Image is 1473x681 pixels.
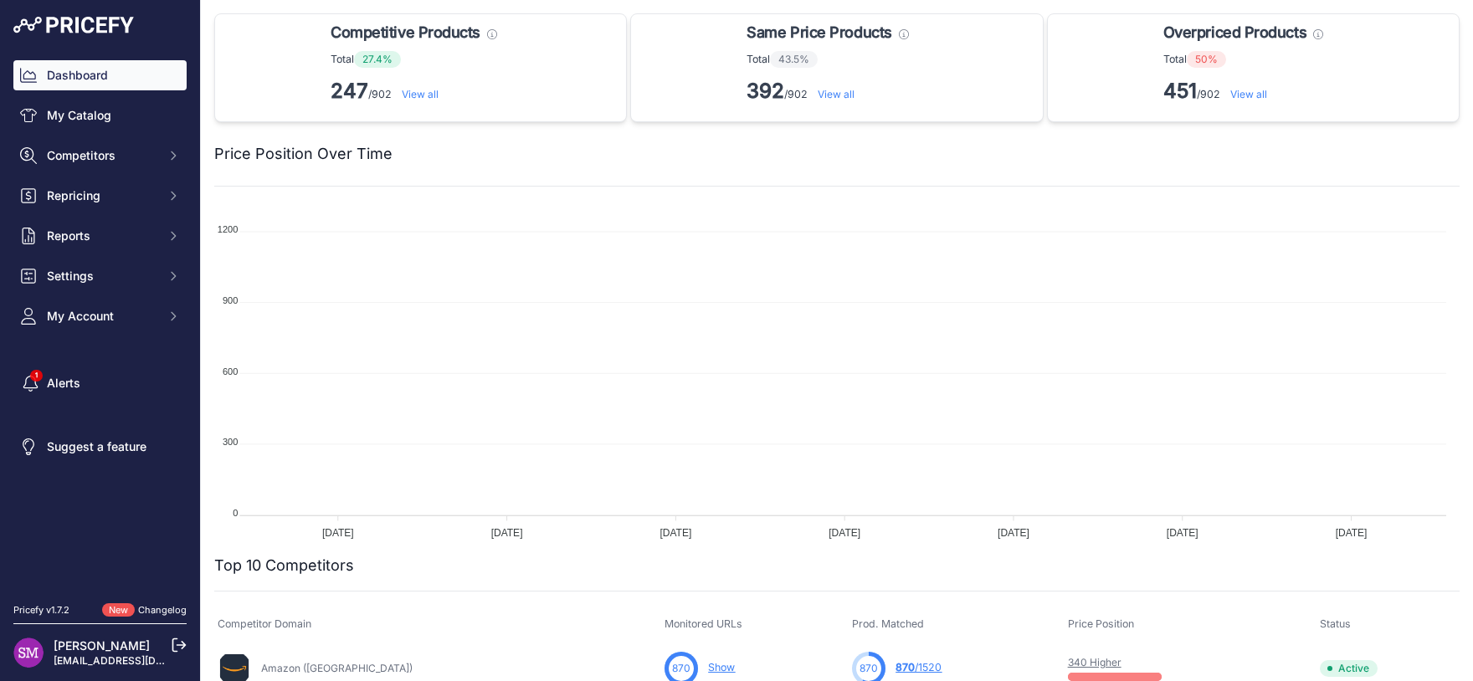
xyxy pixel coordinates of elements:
a: View all [1230,88,1267,100]
h2: Top 10 Competitors [214,554,354,577]
a: Suggest a feature [13,432,187,462]
p: /902 [1163,78,1323,105]
button: My Account [13,301,187,331]
a: View all [818,88,855,100]
span: Competitors [47,147,157,164]
tspan: [DATE] [322,527,354,539]
a: Dashboard [13,60,187,90]
span: Overpriced Products [1163,21,1306,44]
strong: 392 [747,79,784,103]
tspan: [DATE] [660,527,691,539]
tspan: 900 [223,295,238,305]
a: Amazon ([GEOGRAPHIC_DATA]) [261,662,413,674]
a: [EMAIL_ADDRESS][DOMAIN_NAME] [54,654,228,667]
button: Competitors [13,141,187,171]
span: Reports [47,228,157,244]
a: My Catalog [13,100,187,131]
button: Reports [13,221,187,251]
p: /902 [747,78,908,105]
div: Pricefy v1.7.2 [13,603,69,617]
a: Changelog [138,604,187,616]
a: Alerts [13,368,187,398]
span: 870 [672,661,690,676]
span: Repricing [47,187,157,204]
tspan: 1200 [218,224,238,234]
tspan: [DATE] [1167,527,1198,539]
span: 27.4% [354,51,401,68]
tspan: [DATE] [1336,527,1368,539]
p: Total [331,51,497,68]
span: Active [1320,660,1378,677]
span: My Account [47,308,157,325]
span: 50% [1187,51,1226,68]
tspan: 0 [233,508,238,518]
tspan: [DATE] [491,527,523,539]
a: [PERSON_NAME] [54,638,150,653]
span: Status [1320,617,1351,630]
strong: 451 [1163,79,1197,103]
span: Competitive Products [331,21,480,44]
span: Monitored URLs [665,617,742,630]
h2: Price Position Over Time [214,142,393,166]
span: New [102,603,135,617]
p: Total [747,51,908,68]
tspan: [DATE] [829,527,860,539]
tspan: 300 [223,437,238,447]
a: View all [402,88,439,100]
img: Pricefy Logo [13,17,134,33]
tspan: [DATE] [998,527,1029,539]
a: Show [708,661,735,673]
span: Competitor Domain [218,617,311,630]
span: Same Price Products [747,21,891,44]
p: Total [1163,51,1323,68]
a: 870/1520 [896,661,942,673]
span: 870 [896,661,915,673]
span: 870 [860,661,878,676]
button: Repricing [13,181,187,211]
a: 340 Higher [1068,656,1121,668]
button: Settings [13,261,187,291]
span: Prod. Matched [852,617,924,630]
nav: Sidebar [13,60,187,583]
strong: 247 [331,79,368,103]
span: Price Position [1068,617,1134,630]
span: Settings [47,268,157,284]
span: 43.5% [770,51,818,68]
tspan: 600 [223,366,238,376]
p: /902 [331,78,497,105]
